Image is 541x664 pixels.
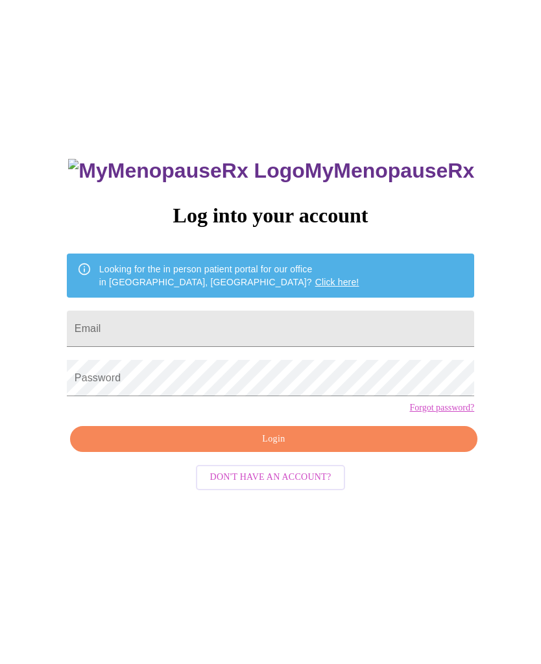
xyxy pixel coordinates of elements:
button: Login [70,426,477,453]
a: Click here! [315,277,359,287]
span: Login [85,431,463,447]
img: MyMenopauseRx Logo [68,159,304,183]
h3: MyMenopauseRx [68,159,474,183]
button: Don't have an account? [196,465,346,490]
span: Don't have an account? [210,469,331,486]
a: Forgot password? [409,403,474,413]
a: Don't have an account? [193,471,349,482]
h3: Log into your account [67,204,474,228]
div: Looking for the in person patient portal for our office in [GEOGRAPHIC_DATA], [GEOGRAPHIC_DATA]? [99,257,359,294]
